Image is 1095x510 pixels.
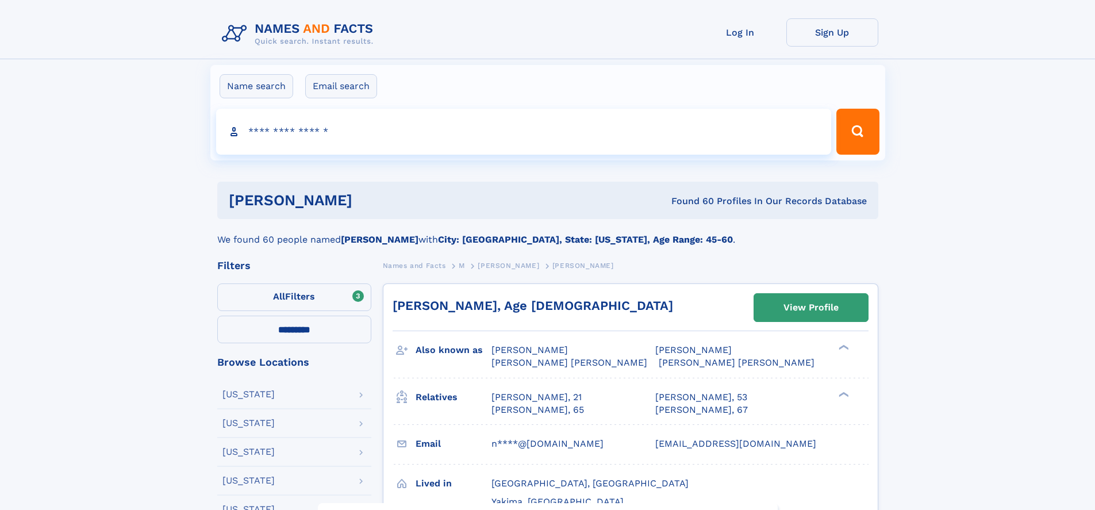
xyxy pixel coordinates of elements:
[229,193,512,208] h1: [PERSON_NAME]
[222,390,275,399] div: [US_STATE]
[478,258,539,273] a: [PERSON_NAME]
[217,219,878,247] div: We found 60 people named with .
[216,109,832,155] input: search input
[416,434,491,454] h3: Email
[836,390,850,398] div: ❯
[491,478,689,489] span: [GEOGRAPHIC_DATA], [GEOGRAPHIC_DATA]
[416,474,491,493] h3: Lived in
[220,74,293,98] label: Name search
[305,74,377,98] label: Email search
[786,18,878,47] a: Sign Up
[222,447,275,457] div: [US_STATE]
[655,404,748,416] a: [PERSON_NAME], 67
[754,294,868,321] a: View Profile
[491,344,568,355] span: [PERSON_NAME]
[341,234,418,245] b: [PERSON_NAME]
[655,438,816,449] span: [EMAIL_ADDRESS][DOMAIN_NAME]
[512,195,867,208] div: Found 60 Profiles In Our Records Database
[217,18,383,49] img: Logo Names and Facts
[383,258,446,273] a: Names and Facts
[783,294,839,321] div: View Profile
[217,260,371,271] div: Filters
[694,18,786,47] a: Log In
[459,258,465,273] a: M
[836,344,850,351] div: ❯
[273,291,285,302] span: All
[393,298,673,313] a: [PERSON_NAME], Age [DEMOGRAPHIC_DATA]
[655,344,732,355] span: [PERSON_NAME]
[552,262,614,270] span: [PERSON_NAME]
[416,388,491,407] h3: Relatives
[222,419,275,428] div: [US_STATE]
[478,262,539,270] span: [PERSON_NAME]
[491,496,624,507] span: Yakima, [GEOGRAPHIC_DATA]
[217,283,371,311] label: Filters
[222,476,275,485] div: [US_STATE]
[491,357,647,368] span: [PERSON_NAME] [PERSON_NAME]
[836,109,879,155] button: Search Button
[217,357,371,367] div: Browse Locations
[655,391,747,404] a: [PERSON_NAME], 53
[416,340,491,360] h3: Also known as
[491,391,582,404] a: [PERSON_NAME], 21
[438,234,733,245] b: City: [GEOGRAPHIC_DATA], State: [US_STATE], Age Range: 45-60
[459,262,465,270] span: M
[659,357,814,368] span: [PERSON_NAME] [PERSON_NAME]
[491,404,584,416] a: [PERSON_NAME], 65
